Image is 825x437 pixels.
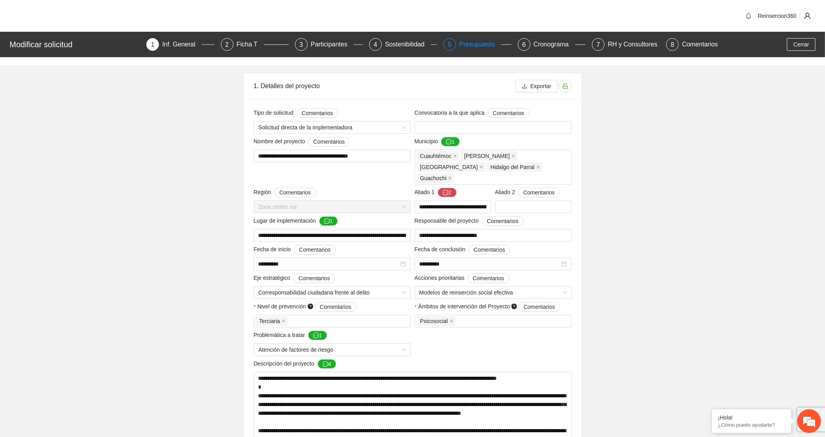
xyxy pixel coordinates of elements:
[415,273,509,283] span: Acciones prioritarias
[417,316,456,326] span: Psicosocial
[415,188,457,197] span: Aliado 1
[311,38,354,51] div: Participantes
[438,188,457,197] button: Aliado 1
[274,188,316,197] button: Región
[281,319,285,323] span: close
[302,109,333,117] span: Comentarios
[473,274,504,283] span: Comentarios
[474,245,505,254] span: Comentarios
[417,162,486,172] span: Chihuahua
[718,422,785,428] p: ¿Cómo puedo ayudarte?
[4,217,151,244] textarea: Escriba su mensaje y pulse “Intro”
[511,304,517,309] span: question-circle
[787,38,815,51] button: Cerrar
[592,38,660,51] div: 7RH y Consultores
[493,109,524,117] span: Comentarios
[415,137,460,146] span: Municipio
[415,245,511,254] span: Fecha de conclusión
[597,41,600,48] span: 7
[671,41,674,48] span: 8
[418,302,560,312] span: Ámbitos de intervención del Proyecto
[41,40,133,51] div: Chatee con nosotros ahora
[469,245,510,254] button: Fecha de conclusión
[511,154,515,158] span: close
[254,137,350,146] span: Nombre del proyecto
[446,139,452,145] span: message
[488,108,529,118] button: Convocatoria a la que aplica
[461,151,517,161] span: Aquiles Serdán
[369,38,437,51] div: 4Sostenibilidad
[608,38,664,51] div: RH y Consultores
[515,80,558,92] button: downloadExportar
[254,245,336,254] span: Fecha de inicio
[448,176,452,180] span: close
[10,38,142,51] div: Modificar solicitud
[718,414,785,421] div: ¡Hola!
[415,108,530,118] span: Convocatoria a la que aplica
[162,38,202,51] div: Inf. General
[467,273,509,283] button: Acciones prioritarias
[441,137,460,146] button: Municipio
[415,216,524,226] span: Responsable del proyecto
[666,38,718,51] div: 8Comentarios
[530,82,551,90] span: Exportar
[259,317,280,325] span: Terciaria
[523,188,555,197] span: Comentarios
[279,188,311,197] span: Comentarios
[315,302,356,312] button: Nivel de prevención question-circle
[130,4,149,23] div: Minimizar ventana de chat en vivo
[519,302,560,312] button: Ámbitos de intervención del Proyecto question-circle
[258,201,406,213] span: Zona centro sur
[464,152,510,160] span: [PERSON_NAME]
[258,344,406,356] span: Atención de factores de riesgo
[254,108,339,118] span: Tipo de solicitud
[319,216,338,226] button: Lugar de implementación
[495,188,560,197] span: Aliado 2
[518,188,560,197] button: Aliado 2
[487,162,542,172] span: Hidalgo del Parral
[295,38,363,51] div: 3Participantes
[308,304,313,309] span: question-circle
[374,41,377,48] span: 4
[313,137,345,146] span: Comentarios
[450,319,454,323] span: close
[299,41,303,48] span: 3
[800,12,815,19] span: user
[254,273,335,283] span: Eje estratégico
[308,331,327,340] button: Problemática a tratar
[151,41,155,48] span: 1
[559,80,572,92] button: unlock
[793,40,809,49] span: Cerrar
[420,163,478,171] span: [GEOGRAPHIC_DATA]
[308,137,350,146] button: Nombre del proyecto
[453,154,457,158] span: close
[559,83,571,89] span: unlock
[758,13,796,19] span: Reinsercion360
[420,174,447,183] span: Guachochi
[257,302,356,312] span: Nivel de prevención
[490,163,534,171] span: Hidalgo del Parral
[518,38,586,51] div: 6Cronograma
[743,13,754,19] span: bell
[536,165,540,169] span: close
[146,38,214,51] div: 1Inf. General
[487,217,518,225] span: Comentarios
[443,38,511,51] div: 5Presupuesto
[254,216,338,226] span: Lugar de implementación
[254,359,337,369] span: Descripción del proyecto
[385,38,431,51] div: Sostenibilidad
[237,38,264,51] div: Ficha T
[320,302,351,311] span: Comentarios
[682,38,718,51] div: Comentarios
[420,317,448,325] span: Psicosocial
[318,359,337,369] button: Descripción del proyecto
[299,245,330,254] span: Comentarios
[420,152,452,160] span: Cuauhtémoc
[313,333,319,339] span: message
[419,287,567,298] span: Modelos de reinserción social efectiva
[448,41,452,48] span: 5
[256,316,288,326] span: Terciaria
[299,274,330,283] span: Comentarios
[417,173,454,183] span: Guachochi
[324,218,330,225] span: message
